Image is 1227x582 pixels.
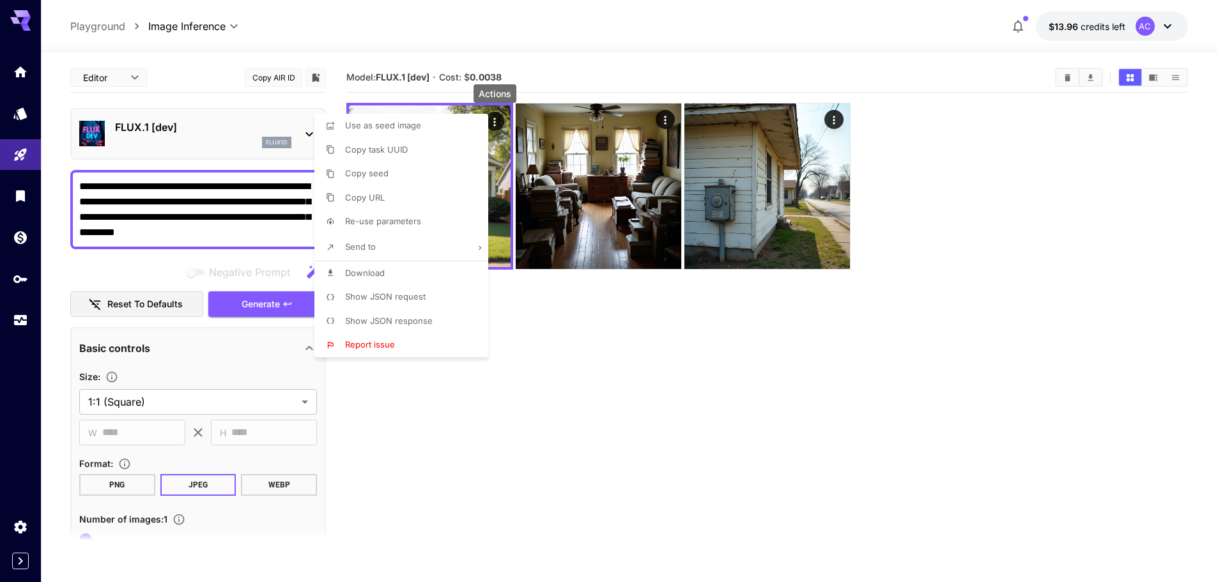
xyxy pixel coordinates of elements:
[345,339,395,349] span: Report issue
[345,241,376,252] span: Send to
[345,168,389,178] span: Copy seed
[345,192,385,203] span: Copy URL
[345,291,426,302] span: Show JSON request
[345,216,421,226] span: Re-use parameters
[474,84,516,103] div: Actions
[345,144,408,155] span: Copy task UUID
[345,120,421,130] span: Use as seed image
[345,316,433,326] span: Show JSON response
[345,268,385,278] span: Download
